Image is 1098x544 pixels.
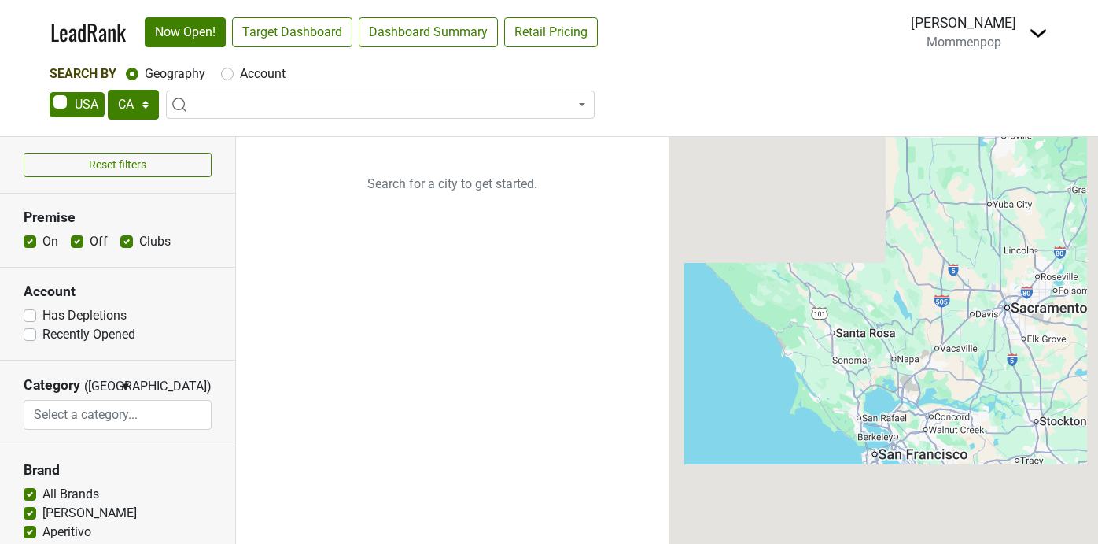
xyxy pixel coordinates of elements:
a: Retail Pricing [504,17,598,47]
span: Search By [50,66,116,81]
span: ([GEOGRAPHIC_DATA]) [84,377,116,400]
h3: Brand [24,462,212,479]
label: On [42,232,58,251]
h3: Account [24,283,212,300]
label: Off [90,232,108,251]
h3: Category [24,377,80,394]
label: Recently Opened [42,325,135,344]
a: Target Dashboard [232,17,352,47]
label: Aperitivo [42,523,91,542]
label: All Brands [42,485,99,504]
img: Dropdown Menu [1029,24,1048,43]
p: Search for a city to get started. [236,137,669,231]
button: Reset filters [24,153,212,177]
label: Account [240,65,286,83]
input: Select a category... [24,400,211,430]
label: [PERSON_NAME] [42,504,137,523]
div: [PERSON_NAME] [911,13,1016,33]
a: Now Open! [145,17,226,47]
h3: Premise [24,209,212,226]
label: Clubs [139,232,171,251]
span: Mommenpop [927,35,1001,50]
a: Dashboard Summary [359,17,498,47]
span: ▼ [120,379,131,394]
label: Has Depletions [42,306,127,325]
a: LeadRank [50,16,126,49]
label: Geography [145,65,205,83]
